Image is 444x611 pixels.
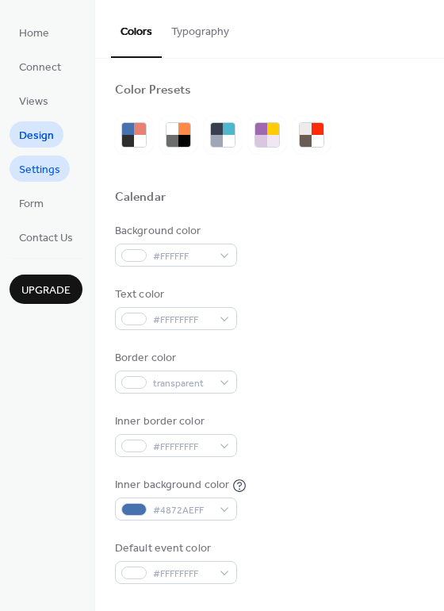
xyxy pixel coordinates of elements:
[10,190,53,216] a: Form
[10,87,58,113] a: Views
[115,223,234,240] div: Background color
[19,230,73,247] span: Contact Us
[115,190,166,206] div: Calendar
[153,312,212,329] span: #FFFFFFFF
[10,156,70,182] a: Settings
[153,502,212,519] span: #4872AEFF
[153,566,212,582] span: #FFFFFFFF
[115,413,234,430] div: Inner border color
[153,439,212,455] span: #FFFFFFFF
[10,19,59,45] a: Home
[19,60,61,76] span: Connect
[115,83,191,99] div: Color Presets
[19,196,44,213] span: Form
[153,375,212,392] span: transparent
[10,224,82,250] a: Contact Us
[10,53,71,79] a: Connect
[21,282,71,299] span: Upgrade
[19,162,60,179] span: Settings
[19,25,49,42] span: Home
[115,350,234,367] div: Border color
[19,94,48,110] span: Views
[19,128,54,144] span: Design
[153,248,212,265] span: #FFFFFF
[10,275,82,304] button: Upgrade
[115,286,234,303] div: Text color
[115,540,234,557] div: Default event color
[10,121,63,148] a: Design
[115,477,229,494] div: Inner background color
